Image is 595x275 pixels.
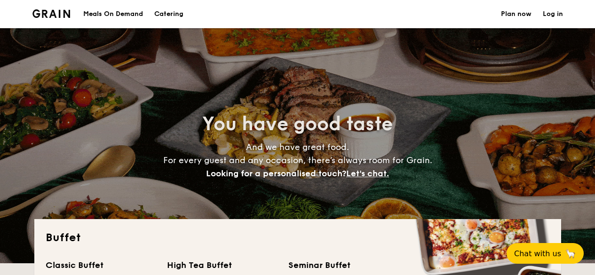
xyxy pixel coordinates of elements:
a: Logotype [32,9,71,18]
span: 🦙 [565,248,576,259]
span: Looking for a personalised touch? [206,168,346,179]
img: Grain [32,9,71,18]
button: Chat with us🦙 [507,243,584,264]
span: And we have great food. For every guest and any occasion, there’s always room for Grain. [163,142,432,179]
div: Classic Buffet [46,259,156,272]
h2: Buffet [46,230,550,245]
span: Chat with us [514,249,561,258]
div: High Tea Buffet [167,259,277,272]
span: Let's chat. [346,168,389,179]
span: You have good taste [202,113,393,135]
div: Seminar Buffet [288,259,398,272]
